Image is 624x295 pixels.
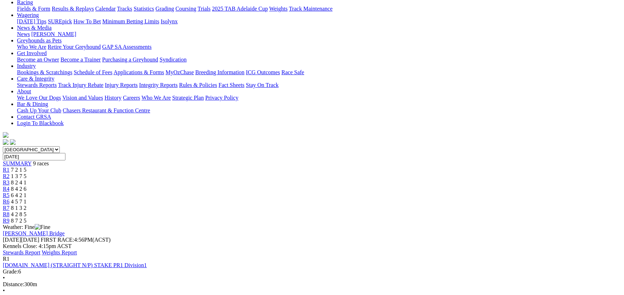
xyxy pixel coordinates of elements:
a: Weights [269,6,288,12]
a: R9 [3,218,10,224]
a: Weights Report [42,249,77,255]
span: 4:56PM(ACST) [41,237,111,243]
a: Care & Integrity [17,76,54,82]
span: 4 5 7 1 [11,199,27,205]
a: R6 [3,199,10,205]
a: About [17,88,31,94]
div: Greyhounds as Pets [17,44,621,50]
span: 8 7 2 5 [11,218,27,224]
a: [DATE] Tips [17,18,46,24]
a: Bar & Dining [17,101,48,107]
span: [DATE] [3,237,39,243]
img: facebook.svg [3,139,8,145]
a: Stewards Reports [17,82,57,88]
a: News [17,31,30,37]
img: Fine [35,224,50,230]
span: 8 2 4 1 [11,179,27,185]
div: 6 [3,269,621,275]
a: Minimum Betting Limits [102,18,159,24]
a: Breeding Information [195,69,244,75]
a: Trials [197,6,210,12]
a: Strategic Plan [172,95,204,101]
a: Fact Sheets [219,82,244,88]
a: Track Injury Rebate [58,82,103,88]
div: Wagering [17,18,621,25]
a: Isolynx [161,18,178,24]
a: Schedule of Fees [74,69,112,75]
a: R5 [3,192,10,198]
a: News & Media [17,25,52,31]
input: Select date [3,153,65,160]
a: [PERSON_NAME] [31,31,76,37]
a: Who We Are [17,44,46,50]
a: SUREpick [48,18,72,24]
a: Rules & Policies [179,82,217,88]
a: Cash Up Your Club [17,107,61,113]
a: R4 [3,186,10,192]
a: Statistics [134,6,154,12]
span: FIRST RACE: [41,237,74,243]
a: Stewards Report [3,249,40,255]
a: Vision and Values [62,95,103,101]
span: 6 4 2 1 [11,192,27,198]
a: R1 [3,167,10,173]
a: [PERSON_NAME] Bridge [3,230,65,236]
img: twitter.svg [10,139,16,145]
a: ICG Outcomes [246,69,280,75]
span: 4 2 8 5 [11,211,27,217]
span: Weather: Fine [3,224,50,230]
span: 9 races [33,160,49,166]
span: Grade: [3,269,18,275]
div: Get Involved [17,57,621,63]
a: R8 [3,211,10,217]
a: Contact GRSA [17,114,51,120]
a: Bookings & Scratchings [17,69,72,75]
a: [DOMAIN_NAME] (STRAIGHT N/P) STAKE PR1 Division1 [3,262,147,268]
a: SUMMARY [3,160,31,166]
a: Privacy Policy [205,95,238,101]
div: Bar & Dining [17,107,621,114]
div: About [17,95,621,101]
a: R7 [3,205,10,211]
a: Integrity Reports [139,82,178,88]
a: Results & Replays [52,6,94,12]
div: Industry [17,69,621,76]
a: Grading [156,6,174,12]
a: Careers [123,95,140,101]
a: GAP SA Assessments [102,44,152,50]
span: 1 3 7 5 [11,173,27,179]
a: Wagering [17,12,39,18]
a: Stay On Track [246,82,278,88]
span: 7 2 1 5 [11,167,27,173]
a: MyOzChase [166,69,194,75]
a: Fields & Form [17,6,50,12]
div: Kennels Close: 4:15pm ACST [3,243,621,249]
a: Get Involved [17,50,47,56]
div: Racing [17,6,621,12]
a: Injury Reports [105,82,138,88]
a: Tracks [117,6,132,12]
span: • [3,275,5,281]
a: Track Maintenance [289,6,333,12]
a: Login To Blackbook [17,120,64,126]
span: R3 [3,179,10,185]
span: • [3,288,5,294]
a: Calendar [95,6,116,12]
div: 300m [3,281,621,288]
a: Syndication [160,57,186,63]
a: R2 [3,173,10,179]
div: News & Media [17,31,621,37]
a: Industry [17,63,36,69]
a: How To Bet [74,18,101,24]
span: R1 [3,256,10,262]
a: Purchasing a Greyhound [102,57,158,63]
